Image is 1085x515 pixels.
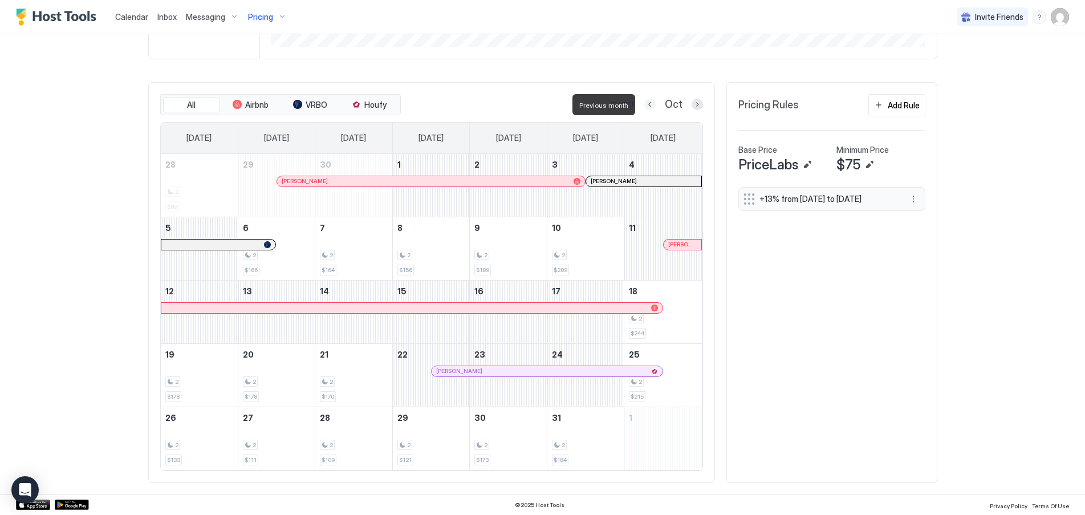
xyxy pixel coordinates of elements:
span: 2 [253,441,256,449]
td: October 21, 2025 [315,343,393,407]
a: Monday [253,123,300,153]
td: October 26, 2025 [161,407,238,470]
div: tab-group [160,94,401,116]
button: Houfy [341,97,398,113]
td: October 13, 2025 [238,280,315,343]
button: Add Rule [868,94,925,116]
span: 30 [474,413,486,423]
td: November 1, 2025 [624,407,702,470]
a: October 2, 2025 [470,154,547,175]
td: October 10, 2025 [547,217,624,280]
a: October 27, 2025 [238,407,315,428]
span: [DATE] [573,133,598,143]
button: More options [907,192,920,206]
a: October 19, 2025 [161,344,238,365]
span: [DATE] [496,133,521,143]
td: October 1, 2025 [392,154,470,217]
td: October 9, 2025 [470,217,547,280]
span: 2 [639,378,642,386]
span: $164 [322,266,335,274]
a: October 11, 2025 [624,217,701,238]
td: October 15, 2025 [392,280,470,343]
span: 2 [175,441,178,449]
a: October 23, 2025 [470,344,547,365]
a: October 14, 2025 [315,281,392,302]
span: [DATE] [186,133,212,143]
a: October 16, 2025 [470,281,547,302]
div: menu [907,192,920,206]
a: October 7, 2025 [315,217,392,238]
td: October 25, 2025 [624,343,702,407]
span: $189 [476,266,489,274]
a: October 6, 2025 [238,217,315,238]
a: Tuesday [330,123,377,153]
a: October 12, 2025 [161,281,238,302]
span: 2 [253,378,256,386]
button: VRBO [282,97,339,113]
span: [DATE] [341,133,366,143]
span: PriceLabs [738,156,798,173]
span: $170 [322,393,334,400]
td: October 29, 2025 [392,407,470,470]
td: October 24, 2025 [547,343,624,407]
td: October 6, 2025 [238,217,315,280]
a: September 29, 2025 [238,154,315,175]
span: 11 [629,223,636,233]
span: 2 [330,252,333,259]
div: User profile [1051,8,1069,26]
div: App Store [16,500,50,510]
span: $133 [167,456,180,464]
td: October 3, 2025 [547,154,624,217]
button: Airbnb [222,97,279,113]
span: Inbox [157,12,177,22]
span: $289 [554,266,567,274]
a: October 10, 2025 [547,217,624,238]
span: [PERSON_NAME] [591,177,637,185]
a: October 3, 2025 [547,154,624,175]
a: Sunday [175,123,223,153]
span: [DATE] [264,133,289,143]
button: All [163,97,220,113]
span: 2 [474,160,479,169]
span: 28 [320,413,330,423]
td: October 18, 2025 [624,280,702,343]
span: 2 [253,252,256,259]
td: October 22, 2025 [392,343,470,407]
td: October 31, 2025 [547,407,624,470]
span: [PERSON_NAME] [282,177,328,185]
a: October 8, 2025 [393,217,470,238]
a: October 13, 2025 [238,281,315,302]
a: Google Play Store [55,500,89,510]
a: October 1, 2025 [393,154,470,175]
a: October 20, 2025 [238,344,315,365]
span: $156 [399,266,412,274]
span: Privacy Policy [990,502,1027,509]
a: October 18, 2025 [624,281,701,302]
span: 7 [320,223,325,233]
span: 12 [165,286,174,296]
button: Edit [863,158,876,172]
span: 13 [243,286,252,296]
td: September 30, 2025 [315,154,393,217]
span: 2 [562,252,565,259]
span: 5 [165,223,171,233]
a: Host Tools Logo [16,9,101,26]
span: $173 [476,456,489,464]
td: October 5, 2025 [161,217,238,280]
span: Previous month [579,101,628,110]
div: Add Rule [888,99,920,111]
a: October 22, 2025 [393,344,470,365]
span: 2 [407,252,411,259]
span: $75 [836,156,860,173]
a: October 24, 2025 [547,344,624,365]
span: 1 [397,160,401,169]
div: menu [1033,10,1046,24]
a: Saturday [639,123,687,153]
a: September 30, 2025 [315,154,392,175]
td: October 12, 2025 [161,280,238,343]
td: October 30, 2025 [470,407,547,470]
a: October 30, 2025 [470,407,547,428]
span: [PERSON_NAME] [436,367,482,375]
a: October 17, 2025 [547,281,624,302]
span: 2 [407,441,411,449]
